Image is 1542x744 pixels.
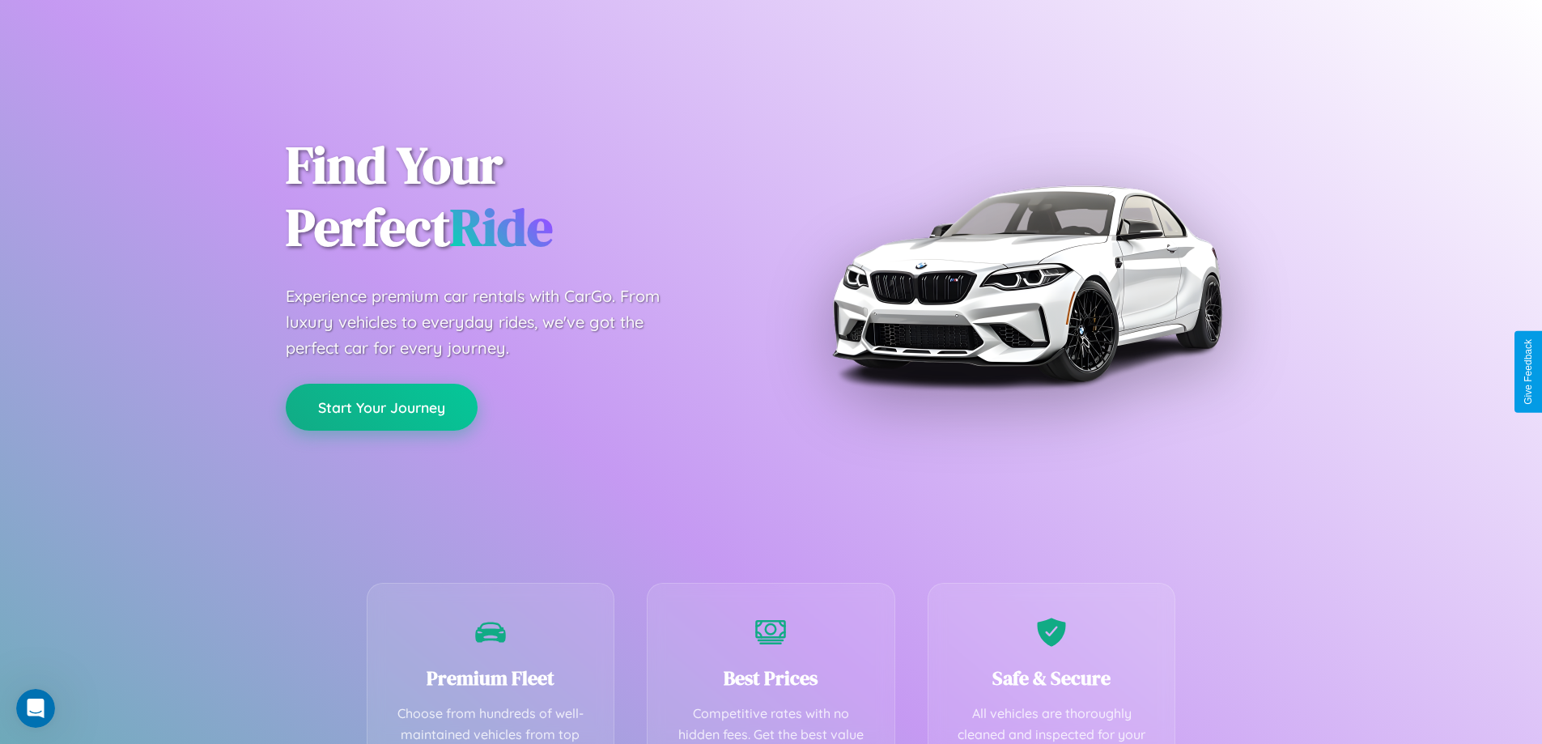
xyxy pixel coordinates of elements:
h3: Safe & Secure [953,665,1151,691]
h1: Find Your Perfect [286,134,747,259]
img: Premium BMW car rental vehicle [824,81,1229,486]
iframe: Intercom live chat [16,689,55,728]
div: Give Feedback [1523,339,1534,405]
h3: Best Prices [672,665,870,691]
p: Experience premium car rentals with CarGo. From luxury vehicles to everyday rides, we've got the ... [286,283,690,361]
button: Start Your Journey [286,384,478,431]
span: Ride [450,192,553,262]
h3: Premium Fleet [392,665,590,691]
